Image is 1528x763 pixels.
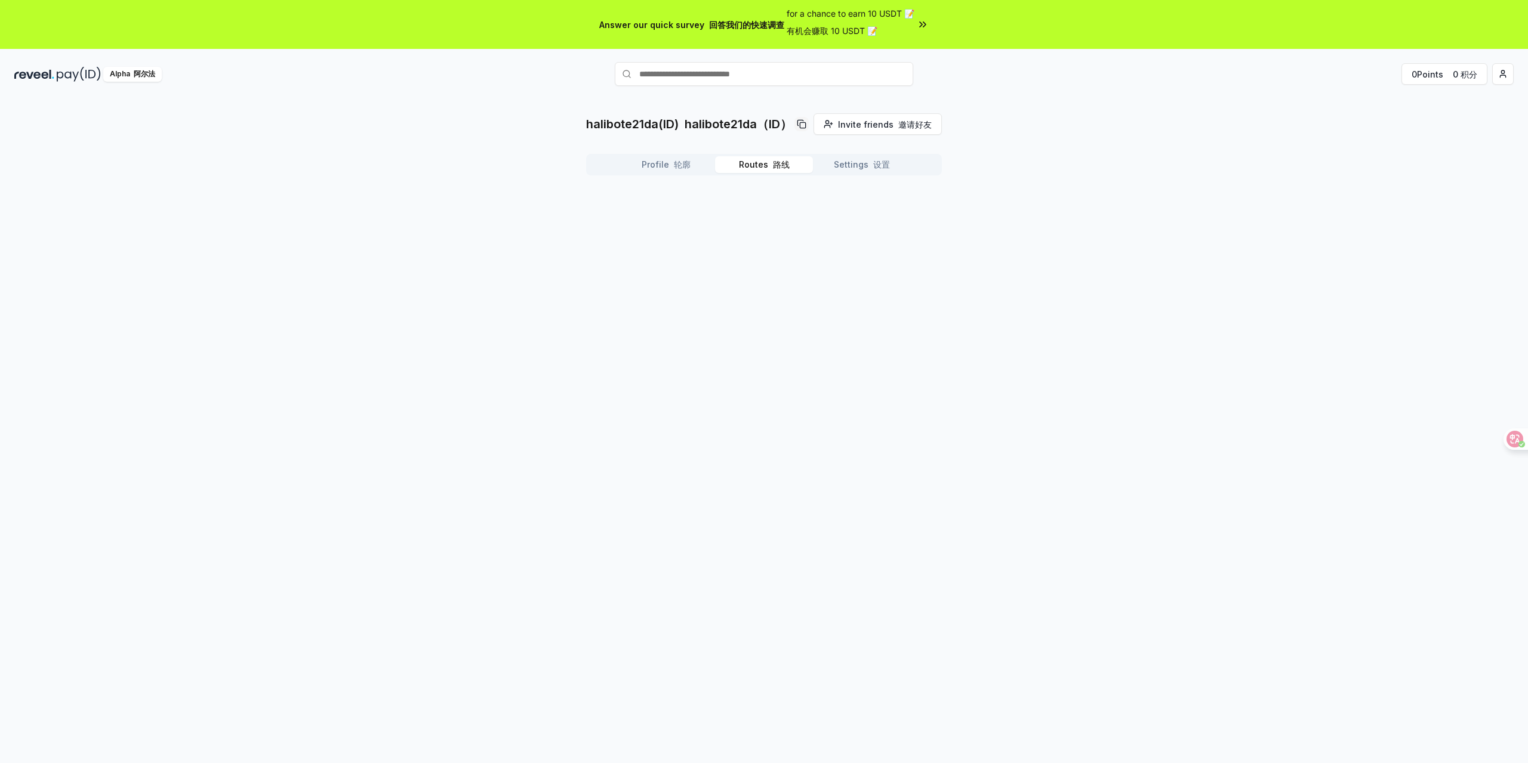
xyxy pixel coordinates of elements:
font: 阿尔法 [134,69,155,78]
font: 0 积分 [1453,69,1477,79]
span: for a chance to earn 10 USDT 📝 [787,7,914,42]
font: 回答我们的快速调查 [709,20,784,30]
font: 轮廓 [674,159,691,169]
font: halibote21da（ID） [685,117,792,131]
p: halibote21da(ID) [586,116,792,132]
span: Answer our quick survey [599,18,784,31]
button: Routes [715,156,813,173]
span: Invite friends [838,118,932,131]
font: 路线 [773,159,790,169]
img: pay_id [57,67,101,82]
font: 邀请好友 [898,119,932,129]
button: Settings [813,156,911,173]
button: Invite friends 邀请好友 [814,113,942,135]
font: 设置 [873,159,890,169]
button: 0Points 0 积分 [1401,63,1487,85]
img: reveel_dark [14,67,54,82]
font: 有机会赚取 10 USDT 📝 [787,26,877,36]
div: Alpha [103,67,162,82]
button: Profile [617,156,715,173]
